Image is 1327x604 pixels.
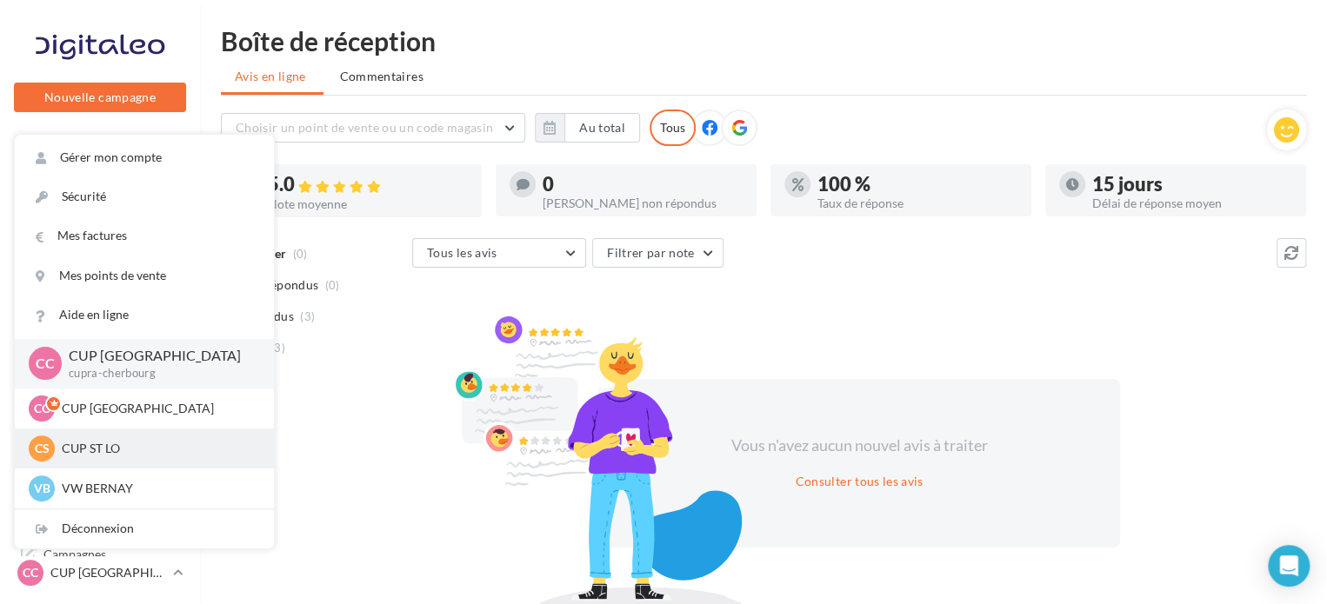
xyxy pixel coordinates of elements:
div: Note moyenne [268,198,468,210]
a: CC CUP [GEOGRAPHIC_DATA] [14,556,186,589]
button: Filtrer par note [592,238,724,268]
a: Médiathèque [10,391,190,428]
a: Campagnes [10,305,190,342]
div: 100 % [817,175,1017,194]
button: Au total [535,113,640,143]
a: Calendrier [10,435,190,471]
button: Tous les avis [412,238,586,268]
a: Contacts [10,348,190,384]
span: Tous les avis [427,245,497,260]
div: Taux de réponse [817,197,1017,209]
div: Tous [650,110,696,146]
button: Notifications 2 [10,130,183,167]
div: 5.0 [268,175,468,195]
span: (0) [325,278,340,292]
span: CC [34,400,50,417]
span: CC [36,354,55,374]
a: PLV et print personnalisable [10,477,190,528]
span: CC [23,564,38,581]
a: Mes points de vente [15,256,274,295]
p: cupra-cherbourg [69,366,246,382]
p: CUP [GEOGRAPHIC_DATA] [62,400,253,417]
div: [PERSON_NAME] non répondus [543,197,743,209]
div: 15 jours [1092,175,1292,194]
span: CS [35,440,50,457]
div: Open Intercom Messenger [1268,545,1310,587]
span: (3) [270,341,285,355]
div: Vous n'avez aucun nouvel avis à traiter [710,435,1009,457]
div: Délai de réponse moyen [1092,197,1292,209]
button: Au total [564,113,640,143]
span: Choisir un point de vente ou un code magasin [236,120,493,135]
a: Boîte de réception [10,216,190,254]
a: Opérations [10,174,190,210]
p: CUP ST LO [62,440,253,457]
button: Choisir un point de vente ou un code magasin [221,113,525,143]
div: Boîte de réception [221,28,1306,54]
a: Aide en ligne [15,295,274,335]
p: VW BERNAY [62,480,253,497]
button: Nouvelle campagne [14,83,186,112]
div: 0 [543,175,743,194]
a: Mes factures [15,216,274,256]
a: Sécurité [15,177,274,216]
button: Consulter tous les avis [788,471,930,492]
p: CUP [GEOGRAPHIC_DATA] [50,564,166,581]
a: Gérer mon compte [15,138,274,177]
div: Déconnexion [15,509,274,548]
span: Commentaires [340,68,423,85]
span: (3) [300,309,315,323]
p: CUP [GEOGRAPHIC_DATA] [69,346,246,366]
span: VB [34,480,50,497]
a: Visibilité en ligne [10,262,190,298]
span: Non répondus [237,276,318,294]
